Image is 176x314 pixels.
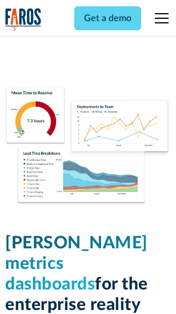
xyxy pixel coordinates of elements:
[5,8,42,31] img: Logo of the analytics and reporting company Faros.
[74,6,141,30] a: Get a demo
[5,8,42,31] a: home
[5,235,148,293] span: [PERSON_NAME] metrics dashboards
[5,87,171,206] img: Dora Metrics Dashboard
[148,5,171,32] div: menu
